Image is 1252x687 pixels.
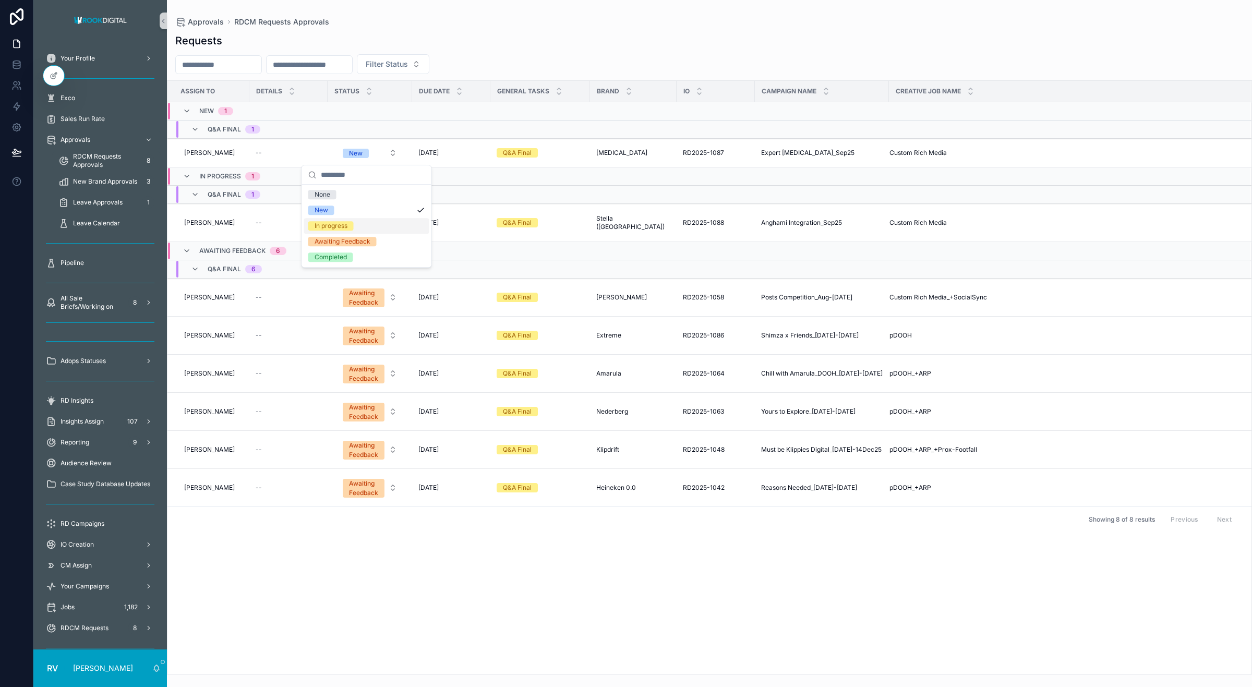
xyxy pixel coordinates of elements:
a: New Brand Approvals3 [52,172,161,191]
a: [PERSON_NAME] [180,327,243,344]
span: Anghami Integration_Sep25 [761,219,842,227]
span: -- [256,445,262,454]
span: RD2025-1086 [683,331,724,340]
span: RD2025-1042 [683,484,725,492]
span: Q&A Final [208,125,241,134]
a: Select Button [334,397,406,426]
span: [PERSON_NAME] [184,484,235,492]
a: Pipeline [40,254,161,272]
a: Q&A Final [497,483,584,492]
button: Select Button [357,54,429,74]
a: RDCM Requests8 [40,619,161,637]
a: pDOOH_+ARP [889,407,1238,416]
div: scrollable content [33,42,167,649]
span: Reporting [61,438,89,447]
span: [DATE] [418,484,439,492]
a: RD2025-1063 [683,407,749,416]
a: pDOOH_+ARP_+Prox-Footfall [889,445,1238,454]
a: [PERSON_NAME] [180,289,243,306]
a: RD2025-1088 [683,219,749,227]
span: Exco [61,94,75,102]
span: RDCM Requests Approvals [234,17,329,27]
span: Extreme [596,331,621,340]
span: RV [47,662,58,674]
span: pDOOH_+ARP [889,407,931,416]
a: [PERSON_NAME] [180,403,243,420]
span: -- [256,293,262,302]
a: Your Profile [40,49,161,68]
span: In progress [199,172,241,180]
a: Jobs1,182 [40,598,161,617]
a: -- [256,149,321,157]
div: Completed [315,252,347,262]
span: RD Campaigns [61,520,104,528]
span: IO Creation [61,540,94,549]
span: Leave Approvals [73,198,123,207]
a: RD2025-1086 [683,331,749,340]
div: Q&A Final [503,331,532,340]
span: [PERSON_NAME] [184,293,235,302]
span: [DATE] [418,407,439,416]
a: [DATE] [418,484,484,492]
span: -- [256,219,262,227]
a: Anghami Integration_Sep25 [761,219,883,227]
div: Awaiting Feedback [349,288,378,307]
span: General Tasks [497,87,549,95]
a: [DATE] [418,445,484,454]
span: RD Insights [61,396,93,405]
a: RD Insights [40,391,161,410]
span: Jobs [61,603,75,611]
span: Must be Klippies Digital_[DATE]-14Dec25 [761,445,882,454]
span: IO [683,87,690,95]
span: Amarula [596,369,621,378]
span: -- [256,369,262,378]
span: pDOOH_+ARP_+Prox-Footfall [889,445,977,454]
a: -- [256,331,321,340]
div: 3 [142,175,154,188]
a: Nederberg [596,407,670,416]
a: RD2025-1058 [683,293,749,302]
a: [PERSON_NAME] [180,214,243,231]
span: Audience Review [61,459,112,467]
div: 6 [276,247,280,255]
div: Q&A Final [503,218,532,227]
a: Adops Statuses [40,352,161,370]
a: Amarula [596,369,670,378]
a: Must be Klippies Digital_[DATE]-14Dec25 [761,445,883,454]
span: Creative Job Name [896,87,961,95]
span: Stella ([GEOGRAPHIC_DATA]) [596,214,670,231]
button: Select Button [334,474,405,502]
a: [DATE] [418,293,484,302]
a: [PERSON_NAME] [180,479,243,496]
span: [MEDICAL_DATA] [596,149,647,157]
a: [PERSON_NAME] [180,365,243,382]
div: Q&A Final [503,445,532,454]
span: pDOOH_+ARP [889,369,931,378]
div: Q&A Final [503,148,532,158]
span: RD2025-1058 [683,293,724,302]
img: App logo [71,13,130,29]
span: -- [256,331,262,340]
a: RD2025-1087 [683,149,749,157]
div: 107 [124,415,141,428]
a: RDCM Requests Approvals8 [52,151,161,170]
span: Details [256,87,282,95]
a: Case Study Database Updates [40,475,161,493]
span: [DATE] [418,293,439,302]
div: In progress [315,221,347,231]
a: pDOOH [889,331,1238,340]
a: RD2025-1042 [683,484,749,492]
a: -- [256,484,321,492]
a: Chill with Amarula_DOOH_[DATE]-[DATE] [761,369,883,378]
a: Q&A Final [497,148,584,158]
div: 9 [128,436,141,449]
a: [DATE] [418,219,484,227]
button: Select Button [334,283,405,311]
a: RD2025-1064 [683,369,749,378]
span: [PERSON_NAME] [184,445,235,454]
span: Reasons Needed_[DATE]-[DATE] [761,484,857,492]
div: Q&A Final [503,369,532,378]
a: Select Button [334,359,406,388]
span: Q&A Final [208,265,241,273]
